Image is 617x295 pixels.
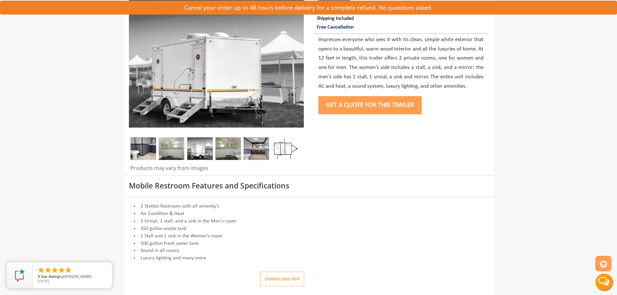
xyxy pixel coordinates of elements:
img: A mini restroom trailer with two separate stations and separate doors for males and females [187,137,213,160]
span: by [38,275,107,279]
a: Download pdf [255,276,304,282]
img: Gel 2 station 03 [215,137,241,160]
span: Free Cancellation [317,25,354,30]
button: Live Chat [591,269,617,295]
li: Air Condition & Heat [129,210,488,218]
img: Gel 2 station 02 [159,137,184,160]
span: [DATE] [38,278,49,283]
li: Sound in all rooms [129,247,488,255]
img: A close view of inside of a station with a stall, mirror and cabinets [244,137,269,160]
div: Products may vary from images [129,165,304,176]
li: 350 gallon waste tank [129,225,488,233]
li:  [64,266,72,274]
img: A close view of inside of a station with a stall, mirror and cabinets [131,137,156,160]
p: Impresses everyone who sees it with its clean, simple white exterior that opens to a beautiful, w... [318,35,484,91]
li:  [37,266,45,274]
a: Get a Quote for this Trailer [318,102,422,108]
li: 100 gallon fresh water tank [129,240,488,247]
h3: Mobile Restroom Features and Specifications [129,182,488,190]
span: 5 [38,274,40,279]
li: 1 Stall and 1 sink in the Women's room [129,233,488,240]
img: Review Rating [13,269,26,282]
li:  [51,266,59,274]
p: Shipping Included [317,14,488,32]
span: Star Rating [41,274,59,279]
button: Get a Quote for this Trailer [318,96,422,114]
span: [PERSON_NAME] [63,274,92,279]
li: Luxury lighting and many more [129,255,488,262]
img: Floor Plan of 2 station restroom with sink and toilet [272,137,298,160]
li:  [44,266,52,274]
li:  [58,266,65,274]
button: Download pdf [260,272,304,286]
li: 1 Urinal, 1 stall, and a sink in the Men's room [129,218,488,225]
li: 2 Station Restroom with all amenity's [129,203,488,210]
